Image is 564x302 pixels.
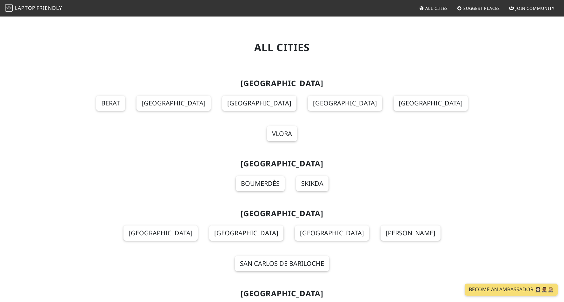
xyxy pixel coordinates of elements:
[394,96,468,111] a: [GEOGRAPHIC_DATA]
[381,225,441,241] a: [PERSON_NAME]
[76,79,488,88] h2: [GEOGRAPHIC_DATA]
[15,4,36,11] span: Laptop
[455,3,503,14] a: Suggest Places
[507,3,557,14] a: Join Community
[5,4,13,12] img: LaptopFriendly
[416,3,450,14] a: All Cities
[5,3,62,14] a: LaptopFriendly LaptopFriendly
[236,176,285,191] a: Boumerdès
[76,289,488,298] h2: [GEOGRAPHIC_DATA]
[96,96,125,111] a: Berat
[136,96,211,111] a: [GEOGRAPHIC_DATA]
[267,126,297,141] a: Vlora
[465,284,558,296] a: Become an Ambassador 🤵🏻‍♀️🤵🏾‍♂️🤵🏼‍♀️
[295,225,369,241] a: [GEOGRAPHIC_DATA]
[515,5,554,11] span: Join Community
[296,176,328,191] a: Skikda
[76,209,488,218] h2: [GEOGRAPHIC_DATA]
[222,96,296,111] a: [GEOGRAPHIC_DATA]
[36,4,62,11] span: Friendly
[425,5,448,11] span: All Cities
[463,5,500,11] span: Suggest Places
[209,225,283,241] a: [GEOGRAPHIC_DATA]
[235,256,329,271] a: San Carlos de Bariloche
[308,96,382,111] a: [GEOGRAPHIC_DATA]
[123,225,198,241] a: [GEOGRAPHIC_DATA]
[76,159,488,168] h2: [GEOGRAPHIC_DATA]
[76,41,488,53] h1: All Cities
